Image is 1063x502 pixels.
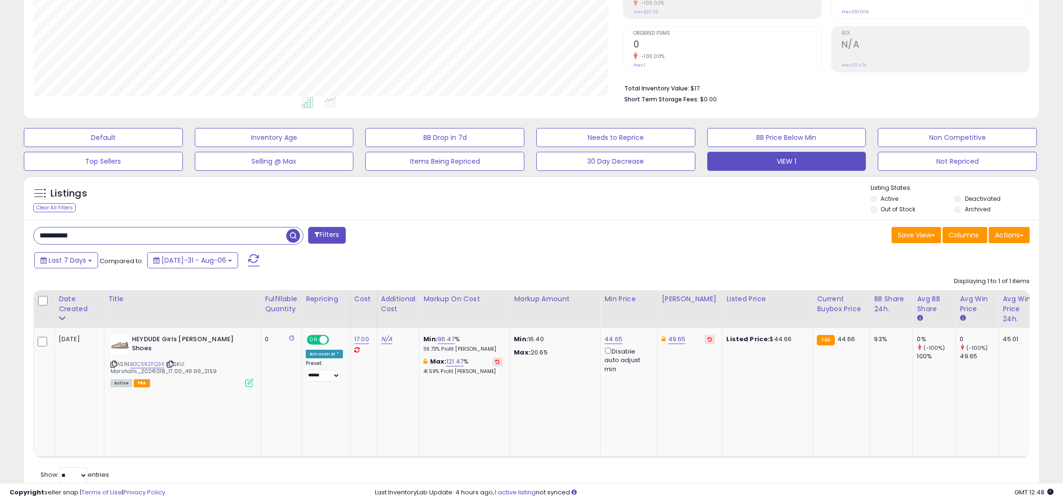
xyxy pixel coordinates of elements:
span: ON [308,336,320,344]
button: Filters [308,227,345,244]
small: Prev: $20.65 [633,9,658,15]
small: FBA [817,335,834,345]
button: BB Drop in 7d [365,128,524,147]
div: Avg Win Price 24h. [1003,294,1037,324]
a: 121.47 [446,357,463,366]
li: $17 [624,82,1023,93]
div: Current Buybox Price [817,294,866,314]
a: B0C5RZFQ3K [130,360,164,368]
div: Listed Price [726,294,809,304]
button: Selling @ Max [195,152,354,171]
small: Avg BB Share. [917,314,923,323]
div: seller snap | | [10,488,165,497]
button: Default [24,128,183,147]
a: Terms of Use [81,488,122,497]
button: Last 7 Days [34,252,98,268]
a: 44.65 [604,335,622,344]
a: 1 active listing [494,488,536,497]
b: HEYDUDE Girls [PERSON_NAME] Shoes [132,335,248,355]
div: Clear All Filters [33,203,76,212]
div: 0% [917,335,955,344]
p: Listing States: [871,184,1040,193]
strong: Min: [514,335,528,344]
div: BB Share 24h. [874,294,909,314]
div: % [423,335,502,353]
small: -100.00% [638,53,665,60]
h5: Listings [50,187,87,200]
span: 44.66 [837,335,855,344]
div: Cost [354,294,373,304]
div: Markup Amount [514,294,596,304]
div: ASIN: [110,335,253,386]
div: [PERSON_NAME] [662,294,718,304]
label: Active [881,195,898,203]
small: Avg Win Price. [960,314,965,323]
p: 36.73% Profit [PERSON_NAME] [423,346,502,353]
button: Columns [943,227,987,243]
small: Prev: 100.00% [842,9,869,15]
span: 2025-08-14 12:48 GMT [1014,488,1053,497]
a: 96.47 [438,335,455,344]
small: Prev: 121.47% [842,62,866,68]
b: Max: [430,357,447,366]
div: Avg BB Share [917,294,952,314]
button: Actions [989,227,1030,243]
div: 49.65 [960,352,998,361]
small: Prev: 1 [633,62,645,68]
button: Not Repriced [878,152,1037,171]
div: Last InventoryLab Update: 4 hours ago, not synced. [375,488,1053,497]
span: All listings currently available for purchase on Amazon [110,379,132,387]
strong: Copyright [10,488,44,497]
span: FBA [134,379,150,387]
div: Disable auto adjust min [604,346,650,374]
span: Compared to: [100,256,143,266]
span: OFF [328,336,343,344]
span: [DATE]-31 - Aug-06 [161,256,226,265]
b: Min: [423,335,438,344]
div: Min Price [604,294,653,304]
button: Inventory Age [195,128,354,147]
label: Out of Stock [881,205,915,213]
th: The percentage added to the cost of goods (COGS) that forms the calculator for Min & Max prices. [420,290,510,328]
div: 0 [265,335,294,344]
p: 41.59% Profit [PERSON_NAME] [423,368,502,375]
div: [DATE] [59,335,97,344]
a: N/A [381,335,392,344]
span: Columns [949,230,979,240]
b: Listed Price: [726,335,770,344]
button: 30 Day Decrease [536,152,695,171]
p: 16.40 [514,335,593,344]
div: Additional Cost [381,294,416,314]
div: Preset: [306,360,343,382]
div: $44.66 [726,335,805,344]
span: Show: entries [40,470,109,479]
p: 20.65 [514,348,593,357]
img: 41YDCCZr3DL._SL40_.jpg [110,335,130,354]
button: BB Price Below Min [707,128,866,147]
h2: 0 [633,39,821,52]
div: Amazon AI * [306,350,343,358]
span: Ordered Items [633,31,821,36]
a: 17.00 [354,335,369,344]
div: 100% [917,352,955,361]
div: % [423,357,502,375]
h2: N/A [842,39,1029,52]
b: Short Term Storage Fees: [624,95,699,103]
span: | SKU: Marshalls_20241018_17.00_49.99_2159 [110,360,217,374]
button: Save View [892,227,941,243]
div: 45.01 [1003,335,1034,344]
div: Repricing [306,294,346,304]
div: Markup on Cost [423,294,506,304]
a: Privacy Policy [123,488,165,497]
span: ROI [842,31,1029,36]
button: Items Being Repriced [365,152,524,171]
button: Non Competitive [878,128,1037,147]
button: Needs to Reprice [536,128,695,147]
div: 0 [960,335,998,344]
label: Archived [965,205,991,213]
div: Fulfillable Quantity [265,294,298,314]
span: $0.00 [700,95,717,104]
a: 49.65 [668,335,686,344]
div: 93% [874,335,905,344]
b: Total Inventory Value: [624,84,689,92]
